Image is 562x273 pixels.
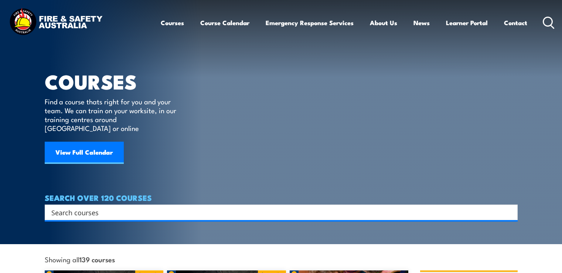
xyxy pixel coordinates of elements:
p: Find a course thats right for you and your team. We can train on your worksite, in our training c... [45,97,180,132]
a: Learner Portal [446,13,488,33]
h4: SEARCH OVER 120 COURSES [45,193,518,202]
a: Courses [161,13,184,33]
a: About Us [370,13,397,33]
a: News [413,13,430,33]
button: Search magnifier button [505,207,515,218]
form: Search form [53,207,503,218]
strong: 139 courses [79,254,115,264]
a: Emergency Response Services [266,13,354,33]
span: Showing all [45,255,115,263]
h1: COURSES [45,73,187,90]
a: View Full Calendar [45,142,124,164]
a: Contact [504,13,527,33]
a: Course Calendar [200,13,249,33]
input: Search input [51,207,501,218]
